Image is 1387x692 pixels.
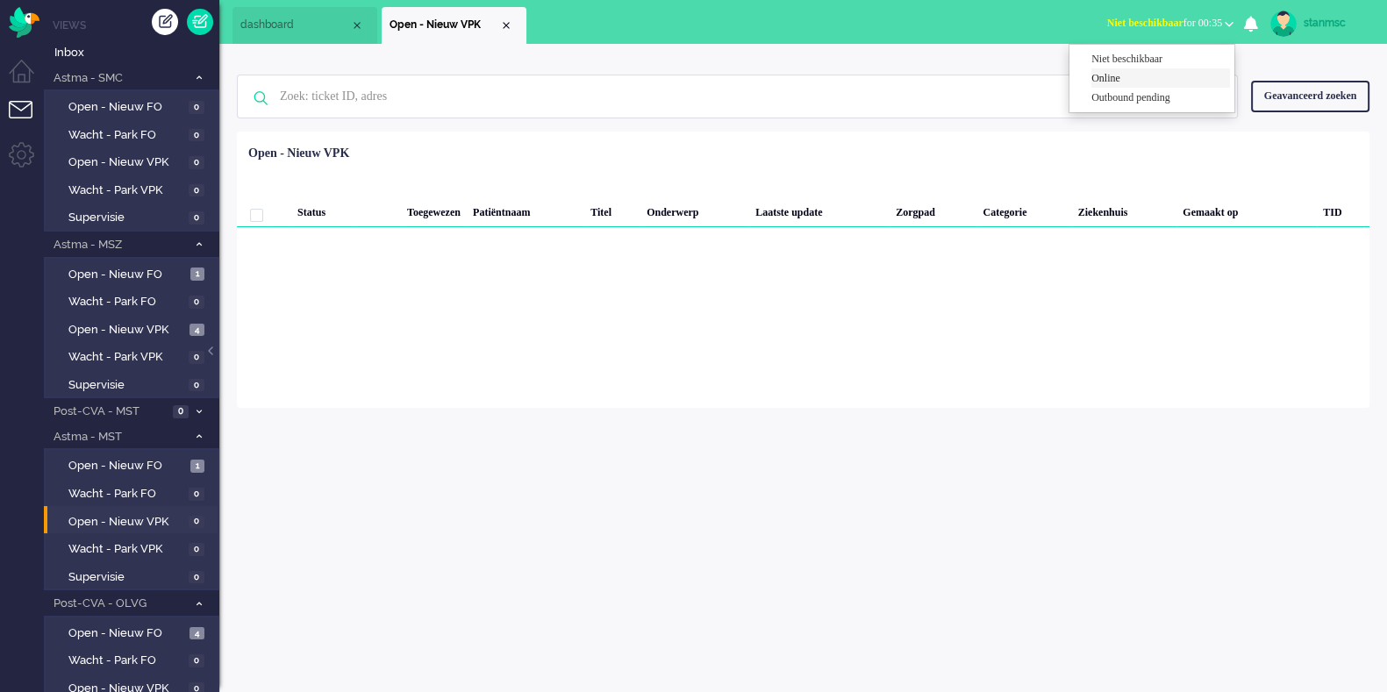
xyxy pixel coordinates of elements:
a: Quick Ticket [187,9,213,35]
div: Status [291,192,357,227]
span: Post-CVA - OLVG [51,596,187,612]
span: Wacht - Park VPK [68,349,184,366]
img: avatar [1270,11,1297,37]
span: Wacht - Park FO [68,127,184,144]
span: Inbox [54,45,219,61]
span: Open - Nieuw FO [68,99,184,116]
label: Online [1091,71,1230,86]
span: Wacht - Park FO [68,486,184,503]
span: Supervisie [68,210,184,226]
div: Creëer ticket [152,9,178,35]
div: Gemaakt op [1176,192,1317,227]
a: Supervisie 0 [51,207,218,226]
span: 0 [189,543,204,556]
li: Admin menu [9,142,48,182]
div: Geavanceerd zoeken [1251,81,1369,111]
span: for 00:35 [1107,17,1222,29]
span: 0 [189,516,204,529]
div: Close tab [350,18,364,32]
img: flow_omnibird.svg [9,7,39,38]
span: Astma - MST [51,429,187,446]
a: Wacht - Park VPK 0 [51,539,218,558]
span: 4 [189,324,204,337]
span: 0 [189,488,204,501]
a: stanmsc [1267,11,1369,37]
span: Open - Nieuw VPK [68,514,184,531]
a: Wacht - Park FO 0 [51,291,218,310]
a: Wacht - Park FO 0 [51,125,218,144]
a: Wacht - Park VPK 0 [51,346,218,366]
a: Supervisie 0 [51,567,218,586]
a: Open - Nieuw FO 4 [51,623,218,642]
a: Open - Nieuw VPK 4 [51,319,218,339]
a: Supervisie 0 [51,375,218,394]
span: 4 [189,627,204,640]
a: Open - Nieuw FO 1 [51,264,218,283]
span: Supervisie [68,569,184,586]
span: Open - Nieuw VPK [68,322,185,339]
span: dashboard [240,18,350,32]
span: 0 [189,379,204,392]
span: 0 [189,184,204,197]
div: Titel [584,192,640,227]
span: Astma - MSZ [51,237,187,253]
li: Niet beschikbaarfor 00:35 Niet beschikbaarOnlineOutbound pending [1097,5,1244,44]
span: Wacht - Park FO [68,653,184,669]
a: Open - Nieuw VPK 0 [51,511,218,531]
div: Patiëntnaam [467,192,584,227]
div: Categorie [976,192,1071,227]
button: Niet beschikbaarfor 00:35 [1097,11,1244,36]
div: Onderwerp [640,192,749,227]
li: Dashboard [232,7,377,44]
span: Open - Nieuw VPK [390,18,499,32]
span: Niet beschikbaar [1107,17,1183,29]
span: 0 [189,351,204,364]
div: Toegewezen [401,192,467,227]
a: Wacht - Park VPK 0 [51,180,218,199]
span: Open - Nieuw FO [68,267,186,283]
span: Supervisie [68,377,184,394]
li: Views [53,18,219,32]
div: Ziekenhuis [1072,192,1177,227]
span: Open - Nieuw VPK [68,154,184,171]
span: Wacht - Park VPK [68,541,184,558]
span: 1 [190,268,204,281]
img: ic-search-icon.svg [238,75,283,121]
li: Tickets menu [9,101,48,140]
span: 0 [189,654,204,667]
input: Zoek: ticket ID, adres [267,75,1213,118]
div: Close tab [499,18,513,32]
div: Zorgpad [890,192,976,227]
span: Open - Nieuw FO [68,458,186,474]
span: Wacht - Park FO [68,294,184,310]
span: 0 [189,101,204,114]
span: 0 [189,211,204,225]
div: Open - Nieuw VPK [248,145,349,162]
span: Open - Nieuw FO [68,625,185,642]
span: 1 [190,460,204,473]
span: Astma - SMC [51,70,187,87]
span: Wacht - Park VPK [68,182,184,199]
a: Open - Nieuw FO 0 [51,96,218,116]
a: Wacht - Park FO 0 [51,483,218,503]
a: Open - Nieuw FO 1 [51,455,218,474]
span: 0 [173,405,189,418]
li: View [382,7,526,44]
a: Inbox [51,42,219,61]
span: 0 [189,571,204,584]
label: Niet beschikbaar [1091,52,1230,67]
span: 0 [189,129,204,142]
div: Laatste update [749,192,890,227]
span: Post-CVA - MST [51,403,168,420]
label: Outbound pending [1091,90,1230,105]
a: Omnidesk [9,11,39,25]
span: 0 [189,296,204,309]
li: Dashboard menu [9,60,48,99]
div: TID [1317,192,1369,227]
span: 0 [189,156,204,169]
div: stanmsc [1304,14,1369,32]
a: Open - Nieuw VPK 0 [51,152,218,171]
a: Wacht - Park FO 0 [51,650,218,669]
